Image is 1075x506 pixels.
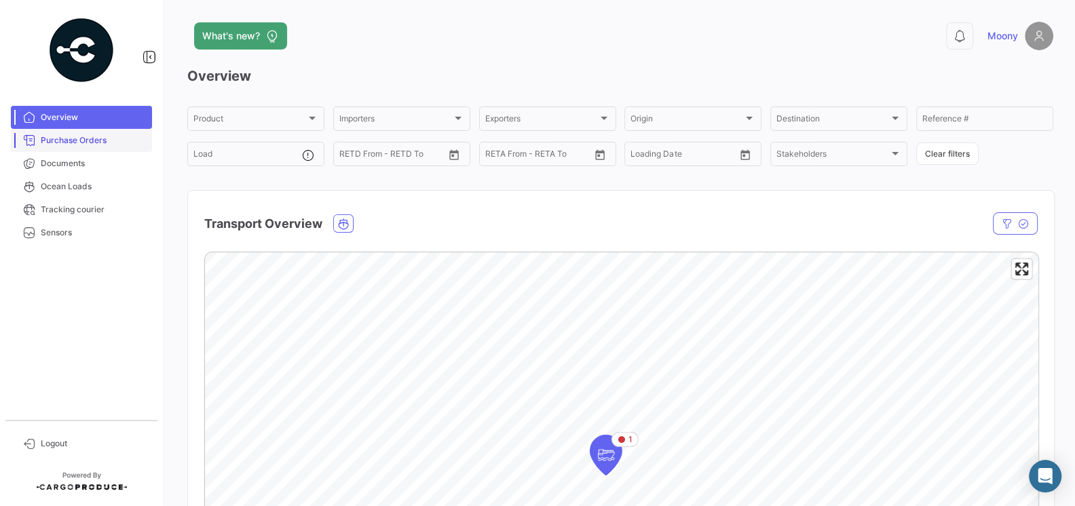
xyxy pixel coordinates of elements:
input: To [514,151,563,161]
h3: Overview [187,66,1053,85]
span: Importers [339,116,452,125]
img: powered-by.png [48,16,115,84]
a: Purchase Orders [11,129,152,152]
span: Sensors [41,227,147,239]
span: 1 [628,433,633,445]
a: Overview [11,106,152,129]
a: Documents [11,152,152,175]
span: Moony [987,29,1018,43]
span: Logout [41,437,147,450]
span: What's new? [202,29,260,43]
button: Ocean [334,215,353,232]
span: Tracking courier [41,203,147,216]
button: What's new? [194,22,287,50]
h4: Transport Overview [204,214,322,233]
span: Destination [776,116,889,125]
span: Ocean Loads [41,180,147,193]
button: Enter fullscreen [1012,259,1032,279]
span: Documents [41,157,147,170]
input: To [659,151,709,161]
input: To [368,151,417,161]
button: Open calendar [735,144,755,165]
input: From [339,151,358,161]
span: Overview [41,111,147,123]
span: Product [193,116,306,125]
span: Origin [630,116,743,125]
div: Abrir Intercom Messenger [1029,460,1061,492]
span: Exporters [485,116,598,125]
a: Tracking courier [11,198,152,221]
img: placeholder-user.png [1025,22,1053,50]
a: Sensors [11,221,152,244]
span: Purchase Orders [41,134,147,147]
button: Open calendar [444,144,464,165]
input: From [485,151,504,161]
button: Clear filters [916,142,979,165]
span: Stakeholders [776,151,889,161]
input: From [630,151,649,161]
div: Map marker [590,434,622,475]
button: Open calendar [590,144,610,165]
a: Ocean Loads [11,175,152,198]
